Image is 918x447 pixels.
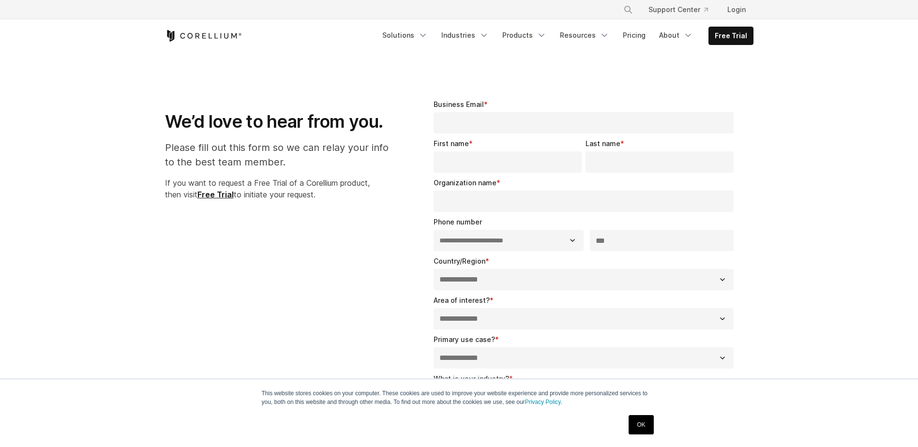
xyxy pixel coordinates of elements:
[619,1,637,18] button: Search
[720,1,753,18] a: Login
[434,100,484,108] span: Business Email
[709,27,753,45] a: Free Trial
[434,296,490,304] span: Area of interest?
[586,139,620,148] span: Last name
[434,335,495,343] span: Primary use case?
[629,415,653,434] a: OK
[165,111,399,133] h1: We’d love to hear from you.
[165,140,399,169] p: Please fill out this form so we can relay your info to the best team member.
[641,1,716,18] a: Support Center
[436,27,495,44] a: Industries
[617,27,651,44] a: Pricing
[434,218,482,226] span: Phone number
[434,374,509,383] span: What is your industry?
[165,30,242,42] a: Corellium Home
[434,257,485,265] span: Country/Region
[165,177,399,200] p: If you want to request a Free Trial of a Corellium product, then visit to initiate your request.
[653,27,699,44] a: About
[262,389,657,406] p: This website stores cookies on your computer. These cookies are used to improve your website expe...
[497,27,552,44] a: Products
[612,1,753,18] div: Navigation Menu
[525,399,562,405] a: Privacy Policy.
[434,139,469,148] span: First name
[376,27,434,44] a: Solutions
[376,27,753,45] div: Navigation Menu
[197,190,234,199] a: Free Trial
[434,179,497,187] span: Organization name
[554,27,615,44] a: Resources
